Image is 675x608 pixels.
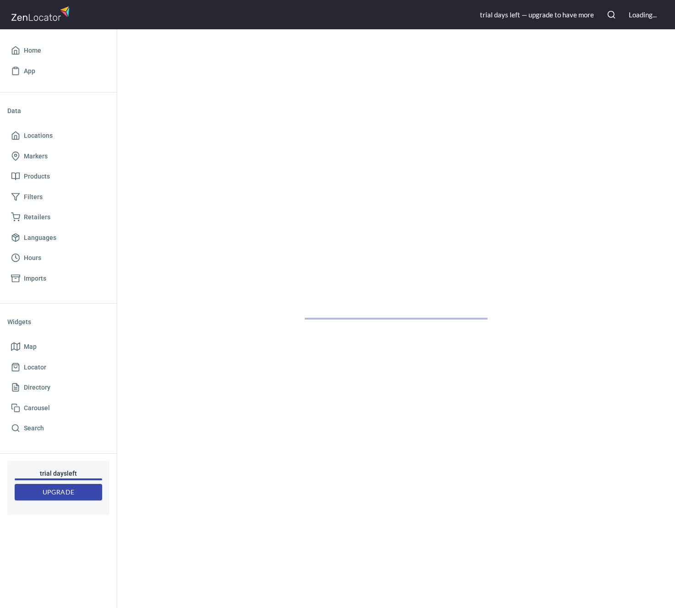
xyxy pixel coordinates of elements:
[7,40,109,61] a: Home
[24,171,50,182] span: Products
[24,191,43,203] span: Filters
[7,357,109,378] a: Locator
[601,5,621,25] button: Search
[7,377,109,398] a: Directory
[7,125,109,146] a: Locations
[7,187,109,207] a: Filters
[24,252,41,264] span: Hours
[15,468,102,478] h6: trial day s left
[7,337,109,357] a: Map
[480,10,594,20] div: trial day s left — upgrade to have more
[24,382,50,393] span: Directory
[24,402,50,414] span: Carousel
[24,232,56,244] span: Languages
[22,487,95,498] span: Upgrade
[7,248,109,268] a: Hours
[24,212,50,223] span: Retailers
[7,146,109,167] a: Markers
[24,65,35,77] span: App
[7,207,109,228] a: Retailers
[7,228,109,248] a: Languages
[7,268,109,289] a: Imports
[24,130,53,141] span: Locations
[7,100,109,122] li: Data
[7,418,109,439] a: Search
[629,10,657,20] div: Loading...
[24,273,46,284] span: Imports
[7,166,109,187] a: Products
[24,45,41,56] span: Home
[15,484,102,501] button: Upgrade
[7,398,109,418] a: Carousel
[24,151,48,162] span: Markers
[7,61,109,81] a: App
[24,423,44,434] span: Search
[11,4,72,23] img: zenlocator
[24,341,37,353] span: Map
[24,362,46,373] span: Locator
[7,311,109,333] li: Widgets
